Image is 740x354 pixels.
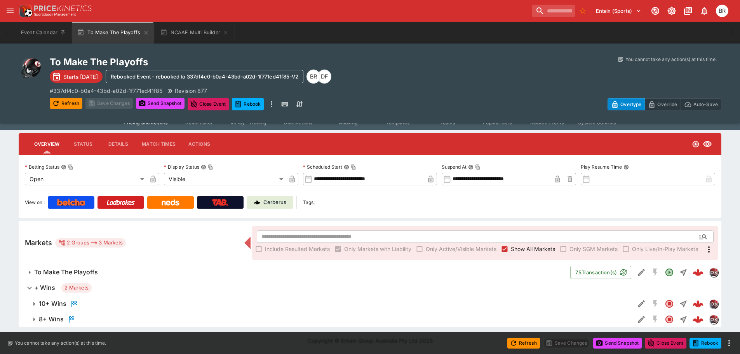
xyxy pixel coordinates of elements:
[34,13,76,16] img: Sportsbook Management
[709,268,718,277] div: pricekinetics
[716,5,728,17] div: Ben Raymond
[709,315,718,324] div: pricekinetics
[648,4,662,18] button: Connected to PK
[19,265,570,280] button: To Make The Playoffs
[644,98,681,110] button: Override
[50,98,82,109] button: Refresh
[681,98,721,110] button: Auto-Save
[50,87,162,95] p: Copy To Clipboard
[704,245,714,254] svg: More
[175,87,207,95] p: Revision 877
[50,56,386,68] h2: Copy To Clipboard
[576,5,589,17] button: No Bookmarks
[693,267,703,278] img: logo-cerberus--red.svg
[690,338,721,349] button: Rebooked Event - rebooked to 337df4c0-b0a4-43bd-a02d-1f771ed41f85-V2
[344,245,411,253] span: Only Markets with Liability
[570,266,631,279] button: 75Transaction(s)
[703,140,712,149] svg: Visible
[714,2,731,19] button: Ben Raymond
[676,297,690,311] button: Straight
[164,173,286,185] div: Visible
[581,164,622,170] p: Play Resume Time
[591,5,646,17] button: Select Tenant
[19,296,634,312] button: 10+ Wins
[72,22,153,44] button: To Make The Playoffs
[303,164,342,170] p: Scheduled Start
[681,4,695,18] button: Documentation
[645,338,686,349] button: Close Event
[317,70,331,84] div: David Foster
[25,173,147,185] div: Open
[426,245,496,253] span: Only Active/Visible Markets
[254,199,260,206] img: Cerberus
[263,199,286,206] p: Cerberus
[265,245,330,253] span: Include Resulted Markets
[648,297,662,311] button: SGM Disabled
[58,238,123,248] div: 2 Groups 3 Markets
[201,164,206,170] button: Display StatusCopy To Clipboard
[634,297,648,311] button: Edit Detail
[709,299,718,309] div: pricekinetics
[212,199,228,206] img: TabNZ
[665,299,674,309] svg: Closed
[39,300,66,308] h6: 10+ Wins
[608,98,721,110] div: Start From
[693,298,703,309] img: logo-cerberus--red.svg
[34,284,55,292] h6: + Wins
[16,22,71,44] button: Event Calendar
[632,245,698,253] span: Only Live/In-Play Markets
[608,98,645,110] button: Overtype
[19,312,634,327] button: 8+ Wins
[620,100,641,108] p: Overtype
[692,140,700,148] svg: Open
[136,135,182,153] button: Match Times
[306,70,320,84] div: Ben Raymond
[662,312,676,326] button: Closed
[648,312,662,326] button: SGM Disabled
[657,100,677,108] p: Override
[25,238,52,247] h5: Markets
[634,312,648,326] button: Edit Detail
[665,268,674,277] svg: Open
[665,315,674,324] svg: Closed
[25,196,45,209] label: View on :
[136,98,185,109] button: Send Snapshot
[662,265,676,279] button: Open
[693,298,703,309] div: 8643c8b2-90d4-43d8-99f6-9d658646656c
[593,338,642,349] button: Send Snapshot
[634,265,648,279] button: Edit Detail
[188,98,229,110] button: Close Event
[468,164,474,170] button: Suspend AtCopy To Clipboard
[68,164,73,170] button: Copy To Clipboard
[164,164,199,170] p: Display Status
[625,56,717,63] p: You cannot take any action(s) at this time.
[39,315,64,323] h6: 8+ Wins
[34,5,92,11] img: PriceKinetics
[3,4,17,18] button: open drawer
[648,265,662,279] button: SGM Disabled
[63,73,98,81] p: Starts [DATE]
[61,164,66,170] button: Betting StatusCopy To Clipboard
[34,268,98,276] h6: To Make The Playoffs
[662,297,676,311] button: Closed
[724,338,734,348] button: more
[532,5,575,17] input: search
[709,268,718,277] img: pricekinetics
[507,338,540,349] button: Refresh
[351,164,356,170] button: Copy To Clipboard
[15,340,106,347] p: You cannot take any action(s) at this time.
[676,265,690,279] button: Straight
[19,56,44,81] img: american_football.png
[697,4,711,18] button: Notifications
[475,164,481,170] button: Copy To Clipboard
[690,296,706,312] a: 8643c8b2-90d4-43d8-99f6-9d658646656c
[676,312,690,326] button: Straight
[101,135,136,153] button: Details
[106,70,303,83] button: Rebooked Event - rebooked to 337df4c0-b0a4-43bd-a02d-1f771ed41f85-V2
[693,314,703,325] img: logo-cerberus--red.svg
[57,199,85,206] img: Betcha
[693,314,703,325] div: cfd3082b-eaef-4228-943f-d5bf55da59dc
[182,135,217,153] button: Actions
[690,312,706,327] a: cfd3082b-eaef-4228-943f-d5bf55da59dc
[665,4,679,18] button: Toggle light/dark mode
